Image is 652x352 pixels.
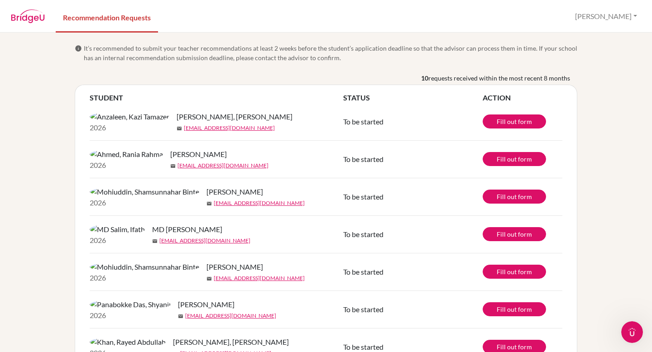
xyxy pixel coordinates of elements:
[343,267,384,276] span: To be started
[90,186,199,197] img: Mohiuddin, Shamsunnahar Binte
[185,312,276,320] a: [EMAIL_ADDRESS][DOMAIN_NAME]
[90,262,199,272] img: Mohiuddin, Shamsunnahar Binte
[483,114,546,128] a: Fill out form
[152,224,222,235] span: MD [PERSON_NAME]
[571,8,641,25] button: [PERSON_NAME]
[206,186,263,197] span: [PERSON_NAME]
[343,342,384,351] span: To be started
[184,124,275,132] a: [EMAIL_ADDRESS][DOMAIN_NAME]
[177,162,268,170] a: [EMAIL_ADDRESS][DOMAIN_NAME]
[206,262,263,272] span: [PERSON_NAME]
[90,299,171,310] img: Panabokke Das, Shyanil
[343,92,483,103] th: STATUS
[214,199,305,207] a: [EMAIL_ADDRESS][DOMAIN_NAME]
[483,92,562,103] th: ACTION
[90,224,145,235] img: MD Salim, Ifath
[621,321,643,343] iframe: Intercom live chat
[343,192,384,201] span: To be started
[177,111,292,122] span: [PERSON_NAME], [PERSON_NAME]
[343,305,384,314] span: To be started
[178,299,235,310] span: [PERSON_NAME]
[84,43,577,62] span: It’s recommended to submit your teacher recommendations at least 2 weeks before the student’s app...
[170,163,176,169] span: mail
[483,152,546,166] a: Fill out form
[428,73,570,83] span: requests received within the most recent 8 months
[173,337,289,347] span: [PERSON_NAME], [PERSON_NAME]
[483,227,546,241] a: Fill out form
[206,201,212,206] span: mail
[56,1,158,33] a: Recommendation Requests
[343,117,384,126] span: To be started
[90,149,163,160] img: Ahmed, Rania Rahma
[214,274,305,282] a: [EMAIL_ADDRESS][DOMAIN_NAME]
[170,149,227,160] span: [PERSON_NAME]
[343,230,384,238] span: To be started
[483,302,546,316] a: Fill out form
[90,92,343,103] th: STUDENT
[90,160,163,171] p: 2026
[206,276,212,281] span: mail
[178,314,183,319] span: mail
[90,111,169,122] img: Anzaleen, Kazi Tamazer
[90,272,199,283] p: 2026
[177,126,182,131] span: mail
[483,265,546,279] a: Fill out form
[90,122,169,133] p: 2026
[90,197,199,208] p: 2026
[75,45,82,52] span: info
[90,235,145,246] p: 2026
[90,310,171,321] p: 2026
[11,10,45,23] img: BridgeU logo
[343,155,384,163] span: To be started
[159,237,250,245] a: [EMAIL_ADDRESS][DOMAIN_NAME]
[483,190,546,204] a: Fill out form
[421,73,428,83] b: 10
[90,337,166,347] img: Khan, Rayed Abdullah
[152,238,158,244] span: mail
